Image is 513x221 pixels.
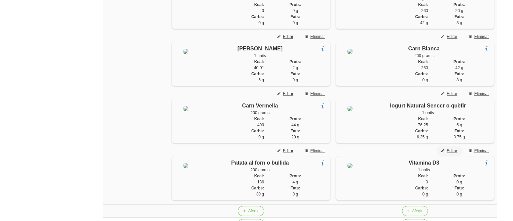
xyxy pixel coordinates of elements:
span: 200 grams [251,110,270,115]
img: 8ea60705-12ae-42e8-83e1-4ba62b1261d5%2Ffoods%2F83654-carn-blanca-png.png [347,49,353,54]
span: 0 [262,8,264,13]
strong: Fats: [290,129,300,133]
span: 400 [257,123,264,127]
button: Eliminar [300,32,330,42]
strong: Fats: [290,72,300,76]
span: Editar [283,34,293,40]
button: Eliminar [300,89,330,99]
strong: Fats: [290,186,300,190]
strong: Carbs: [251,72,264,76]
button: Eliminar [300,146,330,156]
span: 200 grams [414,53,434,58]
span: 8 g [456,78,462,82]
strong: Fats: [454,186,464,190]
span: Eliminar [310,34,325,40]
img: 8ea60705-12ae-42e8-83e1-4ba62b1261d5%2Ffoods%2F60996-patates-forn-jpg.jpg [183,163,188,168]
button: Afegir [238,206,264,216]
span: Editar [283,91,293,97]
span: 0 g [422,78,428,82]
span: Carn Vermella [242,103,278,108]
span: 42 g [455,65,463,70]
button: Afegir [402,206,428,216]
span: 0 g [422,192,428,196]
strong: Fats: [454,72,464,76]
button: Editar [273,89,299,99]
strong: Prots: [289,2,301,7]
span: 200 grams [251,168,270,172]
span: Iogurt Natural Sencer o quèfir [390,103,466,108]
strong: Carbs: [415,72,428,76]
strong: Carbs: [415,14,428,19]
span: Patata al forn o bullida [231,160,289,166]
strong: Prots: [289,59,301,64]
button: Editar [273,32,299,42]
strong: Prots: [453,174,465,178]
span: 1 units [422,110,434,115]
strong: Kcal: [254,174,264,178]
span: 20 g [455,8,463,13]
span: 40.01 [254,65,264,70]
span: Editar [447,148,457,154]
strong: Prots: [289,174,301,178]
span: 1 units [418,168,430,172]
img: 8ea60705-12ae-42e8-83e1-4ba62b1261d5%2Ffoods%2F22109-carn-vermella-jpg.jpg [183,106,188,111]
span: Eliminar [310,91,325,97]
strong: Carbs: [251,129,264,133]
strong: Carbs: [251,186,264,190]
strong: Kcal: [418,59,428,64]
img: 8ea60705-12ae-42e8-83e1-4ba62b1261d5%2Ffoods%2F72775-vtamina-d3-jpg.jpg [347,163,353,168]
strong: Prots: [453,117,465,121]
span: 44 g [291,123,299,127]
button: Eliminar [464,32,494,42]
span: 6.25 g [417,135,428,139]
span: Vitamina D3 [408,160,439,166]
span: 0 g [292,78,298,82]
strong: Kcal: [254,59,264,64]
strong: Kcal: [418,117,428,121]
span: 20 g [291,135,299,139]
span: 5 g [258,78,264,82]
span: 0 g [258,20,264,25]
span: 42 g [420,20,428,25]
button: Editar [437,146,463,156]
strong: Kcal: [254,2,264,7]
strong: Kcal: [418,2,428,7]
span: Eliminar [310,148,325,154]
button: Editar [273,146,299,156]
span: Eliminar [474,91,489,97]
span: 136 [257,180,264,184]
span: 5 g [456,123,462,127]
strong: Carbs: [415,186,428,190]
span: 30 g [256,192,264,196]
span: 3 g [456,20,462,25]
span: 260 [421,8,428,13]
span: Carn Blanca [408,46,439,51]
strong: Kcal: [418,174,428,178]
span: 0 g [258,135,264,139]
span: 260 [421,65,428,70]
span: 4 g [292,180,298,184]
span: 0 [426,180,428,184]
span: [PERSON_NAME] [237,46,283,51]
button: Eliminar [464,89,494,99]
strong: Kcal: [254,117,264,121]
span: 1 units [254,53,266,58]
span: 0 g [456,192,462,196]
img: 8ea60705-12ae-42e8-83e1-4ba62b1261d5%2Ffoods%2F68923-amanida-variada-jpg.jpg [183,49,188,54]
span: Afegir [248,208,258,214]
strong: Carbs: [251,14,264,19]
span: 0 g [292,8,298,13]
span: 76.25 [418,123,428,127]
strong: Fats: [454,129,464,133]
img: 8ea60705-12ae-42e8-83e1-4ba62b1261d5%2Ffoods%2F18918-download-31-jpeg.jpeg [347,106,353,111]
span: Editar [283,148,293,154]
strong: Prots: [453,59,465,64]
strong: Carbs: [415,129,428,133]
span: 3.75 g [453,135,465,139]
strong: Prots: [453,2,465,7]
span: Eliminar [474,148,489,154]
span: 0 g [292,192,298,196]
strong: Prots: [289,117,301,121]
span: Afegir [412,208,423,214]
span: Editar [447,34,457,40]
